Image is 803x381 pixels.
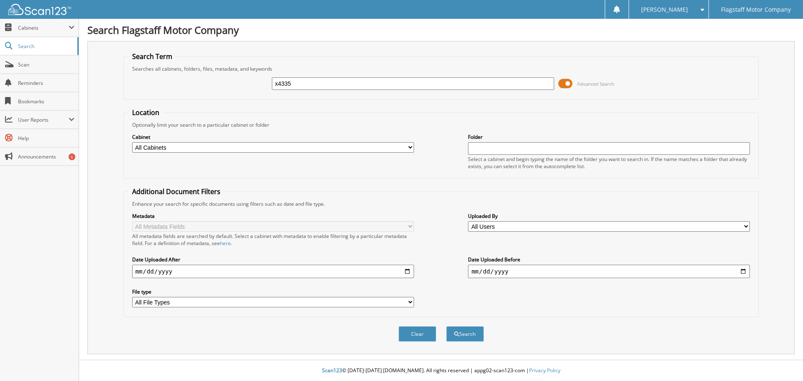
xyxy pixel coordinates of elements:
span: User Reports [18,116,69,123]
span: Scan123 [322,367,342,374]
span: Scan [18,61,74,68]
div: Enhance your search for specific documents using filters such as date and file type. [128,200,754,207]
label: Cabinet [132,133,414,141]
label: Folder [468,133,750,141]
legend: Search Term [128,52,176,61]
div: 6 [69,153,75,160]
label: Date Uploaded After [132,256,414,263]
div: All metadata fields are searched by default. Select a cabinet with metadata to enable filtering b... [132,233,414,247]
span: Bookmarks [18,98,74,105]
span: Reminders [18,79,74,87]
span: Help [18,135,74,142]
label: Date Uploaded Before [468,256,750,263]
a: Privacy Policy [529,367,560,374]
img: scan123-logo-white.svg [8,4,71,15]
h1: Search Flagstaff Motor Company [87,23,795,37]
span: Cabinets [18,24,69,31]
div: Searches all cabinets, folders, files, metadata, and keywords [128,65,754,72]
span: Search [18,43,73,50]
button: Search [446,326,484,342]
input: start [132,265,414,278]
span: Advanced Search [577,81,614,87]
div: © [DATE]-[DATE] [DOMAIN_NAME]. All rights reserved | appg02-scan123-com | [79,361,803,381]
span: Flagstaff Motor Company [721,7,791,12]
span: Announcements [18,153,74,160]
button: Clear [399,326,436,342]
a: here [220,240,231,247]
span: [PERSON_NAME] [641,7,688,12]
input: end [468,265,750,278]
label: File type [132,288,414,295]
div: Optionally limit your search to a particular cabinet or folder [128,121,754,128]
label: Metadata [132,212,414,220]
legend: Additional Document Filters [128,187,225,196]
label: Uploaded By [468,212,750,220]
div: Select a cabinet and begin typing the name of the folder you want to search in. If the name match... [468,156,750,170]
legend: Location [128,108,164,117]
iframe: Chat Widget [761,341,803,381]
